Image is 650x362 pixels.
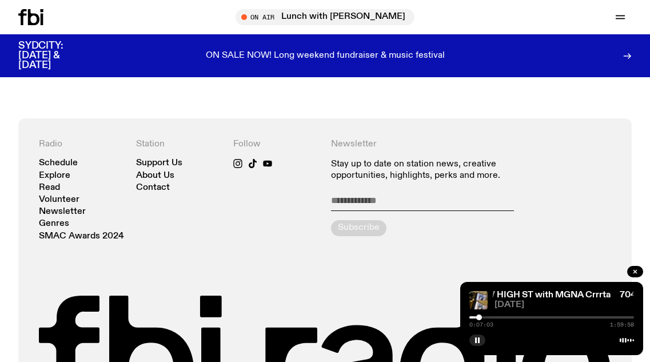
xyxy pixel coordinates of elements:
img: Artist MGNA Crrrta [469,291,488,309]
h4: Newsletter [331,139,514,150]
h4: Radio [39,139,125,150]
span: 0:07:03 [469,322,493,328]
p: ON SALE NOW! Long weekend fundraiser & music festival [206,51,445,61]
a: Explore [39,172,70,180]
span: 1:59:58 [610,322,634,328]
h4: Follow [233,139,319,150]
span: [DATE] [495,301,634,309]
a: SMAC Awards 2024 [39,232,124,241]
button: Subscribe [331,220,386,236]
a: Contact [136,184,170,192]
a: Volunteer [39,196,79,204]
button: On AirLunch with [PERSON_NAME] [236,9,414,25]
a: About Us [136,172,174,180]
a: Read [39,184,60,192]
a: Newsletter [39,208,86,216]
a: Schedule [39,159,78,168]
h3: SYDCITY: [DATE] & [DATE] [18,41,91,70]
h4: Station [136,139,222,150]
a: Support Us [136,159,182,168]
a: Genres [39,220,69,228]
p: Stay up to date on station news, creative opportunities, highlights, perks and more. [331,159,514,181]
a: 704 W HIGH ST with MGNA Crrrta [467,291,611,300]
